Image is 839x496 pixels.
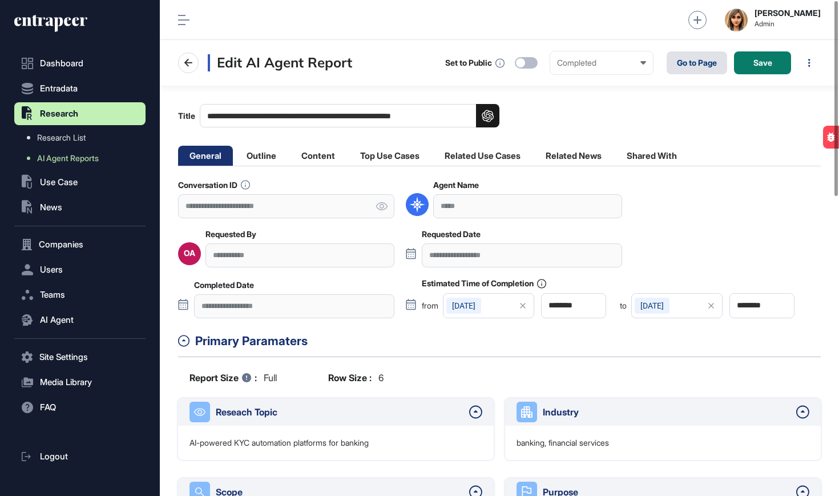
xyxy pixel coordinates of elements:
[200,104,499,127] input: Title
[755,9,821,18] strong: [PERSON_NAME]
[40,290,65,299] span: Teams
[557,58,646,67] div: Completed
[37,154,99,163] span: AI Agent Reports
[290,146,346,166] li: Content
[216,405,463,419] div: Reseach Topic
[615,146,688,166] li: Shared With
[178,146,233,166] li: General
[40,203,62,212] span: News
[14,77,146,100] button: Entradata
[14,396,146,419] button: FAQ
[14,196,146,219] button: News
[14,445,146,468] a: Logout
[195,332,821,350] div: Primary Paramaters
[14,346,146,369] button: Site Settings
[184,249,195,258] div: OA
[620,302,627,310] span: to
[208,54,352,71] h3: Edit AI Agent Report
[14,258,146,281] button: Users
[20,127,146,148] a: Research List
[755,20,821,28] span: Admin
[517,437,609,449] p: banking, financial services
[14,371,146,394] button: Media Library
[349,146,431,166] li: Top Use Cases
[328,371,384,385] div: 6
[433,146,532,166] li: Related Use Cases
[14,283,146,306] button: Teams
[40,403,56,412] span: FAQ
[40,59,83,68] span: Dashboard
[189,371,277,385] div: full
[534,146,613,166] li: Related News
[178,180,250,190] label: Conversation ID
[189,437,369,449] p: AI-powered KYC automation platforms for banking
[635,298,669,314] div: [DATE]
[667,51,727,74] a: Go to Page
[14,52,146,75] a: Dashboard
[422,230,481,239] label: Requested Date
[328,371,372,385] b: Row Size :
[40,315,74,325] span: AI Agent
[189,371,257,385] b: Report Size :
[40,109,78,118] span: Research
[40,452,68,461] span: Logout
[39,240,83,249] span: Companies
[734,51,791,74] button: Save
[20,148,146,169] a: AI Agent Reports
[37,133,86,142] span: Research List
[178,104,499,127] label: Title
[40,378,92,387] span: Media Library
[14,233,146,256] button: Companies
[40,265,63,274] span: Users
[543,405,790,419] div: Industry
[235,146,288,166] li: Outline
[14,171,146,194] button: Use Case
[40,178,78,187] span: Use Case
[39,353,88,362] span: Site Settings
[753,59,772,67] span: Save
[422,302,438,310] span: from
[205,230,256,239] label: Requested By
[446,298,481,314] div: [DATE]
[194,281,254,290] label: Completed Date
[40,84,78,93] span: Entradata
[422,279,546,289] label: Estimated Time of Completion
[14,102,146,125] button: Research
[725,9,748,31] img: admin-avatar
[14,309,146,331] button: AI Agent
[445,58,492,67] div: Set to Public
[433,181,479,190] label: Agent Name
